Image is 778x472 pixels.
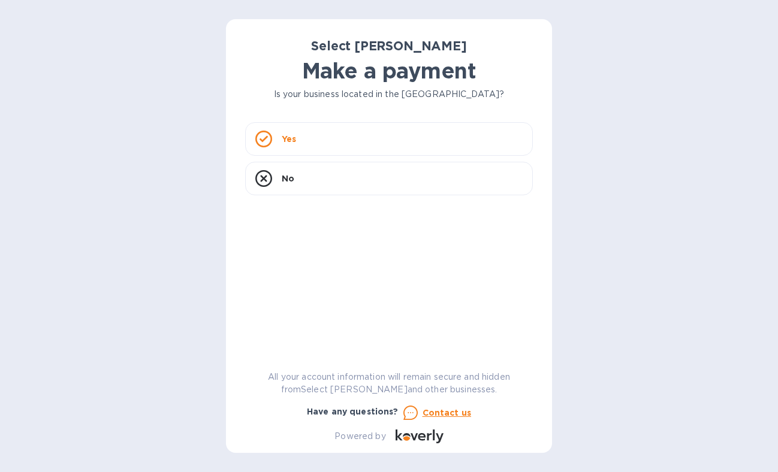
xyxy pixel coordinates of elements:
[245,371,533,396] p: All your account information will remain secure and hidden from Select [PERSON_NAME] and other bu...
[307,407,399,416] b: Have any questions?
[245,88,533,101] p: Is your business located in the [GEOGRAPHIC_DATA]?
[311,38,467,53] b: Select [PERSON_NAME]
[245,58,533,83] h1: Make a payment
[423,408,472,417] u: Contact us
[334,430,385,443] p: Powered by
[282,173,294,184] p: No
[282,133,296,145] p: Yes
